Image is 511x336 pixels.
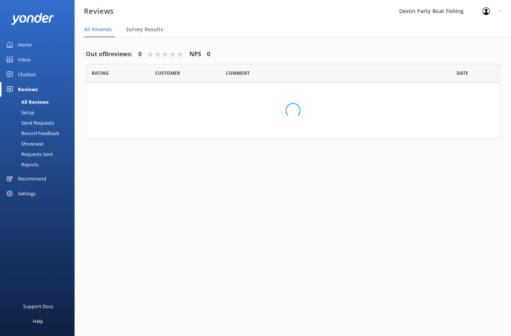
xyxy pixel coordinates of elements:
[4,128,75,138] a: Record Feedback
[4,128,59,138] div: Record Feedback
[23,299,53,314] div: Support Docs
[4,97,48,107] div: All Reviews
[18,171,46,186] div: Recommend
[84,5,114,17] h3: Reviews
[11,13,54,25] img: yonder-white-logo.png
[226,70,250,77] span: Question
[4,159,39,170] div: Reports
[4,107,75,118] a: Setup
[18,37,32,52] div: Home
[33,314,43,329] div: Help
[138,49,142,59] h4: 0
[18,186,36,201] div: Settings
[18,67,36,82] div: Chatbot
[4,149,53,159] div: Requests Sent
[18,52,31,67] div: Inbox
[207,49,210,59] h4: 0
[189,49,201,59] h4: NPS
[4,138,43,149] div: Showcase
[4,97,75,107] a: All Reviews
[84,26,112,33] span: All Reviews
[92,70,109,77] span: Date
[4,149,75,159] a: Requests Sent
[4,138,75,149] a: Showcase
[126,26,163,33] span: Survey Results
[4,107,34,118] div: Setup
[86,49,133,59] h4: Out of 0 reviews:
[155,70,180,77] span: Date
[18,82,38,97] div: Reviews
[457,70,468,77] span: Date
[4,118,75,128] a: Send Requests
[4,159,75,170] a: Reports
[4,118,54,128] div: Send Requests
